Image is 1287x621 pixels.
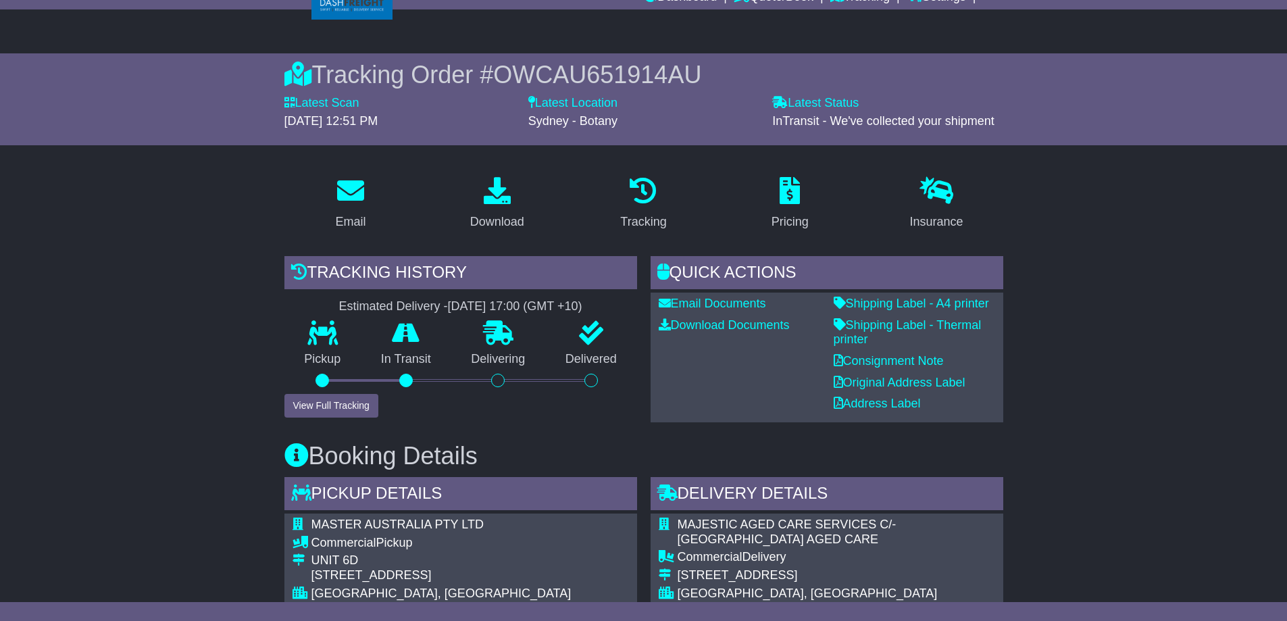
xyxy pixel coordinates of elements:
[284,256,637,293] div: Tracking history
[284,114,378,128] span: [DATE] 12:51 PM
[451,352,546,367] p: Delivering
[545,352,637,367] p: Delivered
[678,568,995,583] div: [STREET_ADDRESS]
[834,318,982,347] a: Shipping Label - Thermal printer
[461,172,533,236] a: Download
[493,61,701,89] span: OWCAU651914AU
[763,172,817,236] a: Pricing
[772,114,994,128] span: InTransit - We've collected your shipment
[659,318,790,332] a: Download Documents
[311,536,376,549] span: Commercial
[284,443,1003,470] h3: Booking Details
[284,299,637,314] div: Estimated Delivery -
[311,553,617,568] div: UNIT 6D
[651,256,1003,293] div: Quick Actions
[678,550,742,564] span: Commercial
[470,213,524,231] div: Download
[678,587,995,601] div: [GEOGRAPHIC_DATA], [GEOGRAPHIC_DATA]
[620,213,666,231] div: Tracking
[326,172,374,236] a: Email
[284,394,378,418] button: View Full Tracking
[678,550,995,565] div: Delivery
[910,213,963,231] div: Insurance
[834,354,944,368] a: Consignment Note
[528,96,617,111] label: Latest Location
[834,376,965,389] a: Original Address Label
[361,352,451,367] p: In Transit
[311,568,617,583] div: [STREET_ADDRESS]
[311,587,617,601] div: [GEOGRAPHIC_DATA], [GEOGRAPHIC_DATA]
[284,352,361,367] p: Pickup
[834,297,989,310] a: Shipping Label - A4 printer
[772,96,859,111] label: Latest Status
[311,518,484,531] span: MASTER AUSTRALIA PTY LTD
[311,536,617,551] div: Pickup
[284,96,359,111] label: Latest Scan
[834,397,921,410] a: Address Label
[448,299,582,314] div: [DATE] 17:00 (GMT +10)
[284,477,637,514] div: Pickup Details
[611,172,675,236] a: Tracking
[901,172,972,236] a: Insurance
[678,518,897,546] span: MAJESTIC AGED CARE SERVICES C/- [GEOGRAPHIC_DATA] AGED CARE
[772,213,809,231] div: Pricing
[659,297,766,310] a: Email Documents
[335,213,365,231] div: Email
[284,60,1003,89] div: Tracking Order #
[651,477,1003,514] div: Delivery Details
[528,114,617,128] span: Sydney - Botany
